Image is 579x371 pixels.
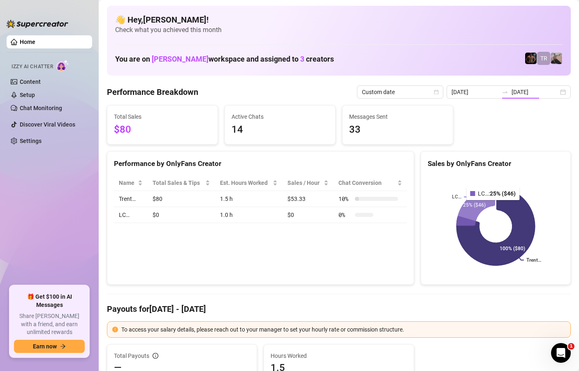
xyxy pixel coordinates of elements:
[551,343,571,363] iframe: Intercom live chat
[20,39,35,45] a: Home
[20,92,35,98] a: Setup
[33,343,57,350] span: Earn now
[220,178,271,187] div: Est. Hours Worked
[12,63,53,71] span: Izzy AI Chatter
[148,191,215,207] td: $80
[20,121,75,128] a: Discover Viral Videos
[452,194,461,200] text: LC…
[14,340,85,353] button: Earn nowarrow-right
[20,78,41,85] a: Content
[271,351,407,360] span: Hours Worked
[152,55,208,63] span: [PERSON_NAME]
[114,207,148,223] td: LC…
[114,112,211,121] span: Total Sales
[14,312,85,336] span: Share [PERSON_NAME] with a friend, and earn unlimited rewards
[121,325,565,334] div: To access your salary details, please reach out to your manager to set your hourly rate or commis...
[20,138,42,144] a: Settings
[551,53,562,64] img: LC
[115,55,334,64] h1: You are on workspace and assigned to creators
[452,88,498,97] input: Start date
[502,89,508,95] span: swap-right
[14,293,85,309] span: 🎁 Get $100 in AI Messages
[114,175,148,191] th: Name
[115,25,563,35] span: Check what you achieved this month
[115,14,563,25] h4: 👋 Hey, [PERSON_NAME] !
[232,112,329,121] span: Active Chats
[215,191,283,207] td: 1.5 h
[434,90,439,94] span: calendar
[56,60,69,71] img: AI Chatter
[114,158,407,169] div: Performance by OnlyFans Creator
[526,257,541,263] text: Trent…
[287,178,322,187] span: Sales / Hour
[7,20,68,28] img: logo-BBDzfeDw.svg
[119,178,136,187] span: Name
[148,207,215,223] td: $0
[283,207,334,223] td: $0
[20,105,62,111] a: Chat Monitoring
[283,175,334,191] th: Sales / Hour
[540,54,547,63] span: TR
[153,353,158,359] span: info-circle
[114,351,149,360] span: Total Payouts
[525,53,537,64] img: Trent
[428,158,564,169] div: Sales by OnlyFans Creator
[114,191,148,207] td: Trent…
[215,207,283,223] td: 1.0 h
[148,175,215,191] th: Total Sales & Tips
[502,89,508,95] span: to
[114,122,211,138] span: $80
[232,122,329,138] span: 14
[338,210,352,219] span: 0 %
[568,343,574,350] span: 1
[512,88,558,97] input: End date
[60,343,66,349] span: arrow-right
[349,112,446,121] span: Messages Sent
[338,194,352,203] span: 10 %
[153,178,203,187] span: Total Sales & Tips
[338,178,395,187] span: Chat Conversion
[107,303,571,315] h4: Payouts for [DATE] - [DATE]
[334,175,407,191] th: Chat Conversion
[112,327,118,332] span: exclamation-circle
[300,55,304,63] span: 3
[283,191,334,207] td: $53.33
[349,122,446,138] span: 33
[362,86,438,98] span: Custom date
[107,86,198,98] h4: Performance Breakdown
